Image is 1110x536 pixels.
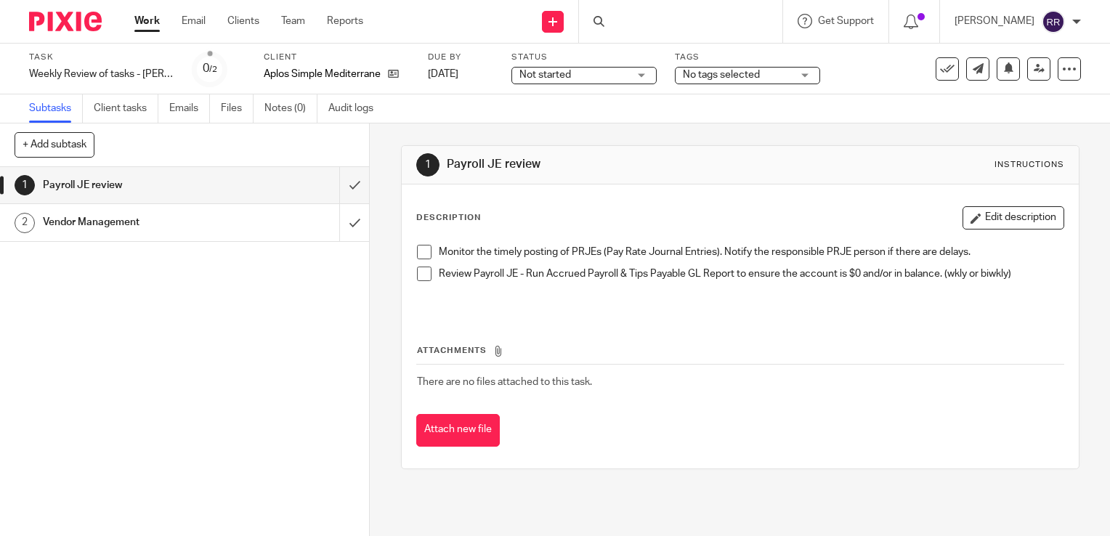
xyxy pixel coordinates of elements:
div: 1 [416,153,439,176]
span: Not started [519,70,571,80]
img: Pixie [29,12,102,31]
h1: Payroll JE review [447,157,771,172]
label: Task [29,52,174,63]
span: Get Support [818,16,874,26]
a: Files [221,94,254,123]
label: Client [264,52,410,63]
label: Status [511,52,657,63]
div: Instructions [994,159,1064,171]
p: Review Payroll JE - Run Accrued Payroll & Tips Payable GL Report to ensure the account is $0 and/... [439,267,1064,281]
div: Weekly Review of tasks - [PERSON_NAME] [29,67,174,81]
button: Attach new file [416,414,500,447]
a: Work [134,14,160,28]
p: Description [416,212,481,224]
button: + Add subtask [15,132,94,157]
span: There are no files attached to this task. [417,377,592,387]
small: /2 [209,65,217,73]
p: Aplos Simple Mediterranean [264,67,381,81]
span: Attachments [417,346,487,354]
a: Emails [169,94,210,123]
span: No tags selected [683,70,760,80]
h1: Vendor Management [43,211,231,233]
label: Tags [675,52,820,63]
a: Reports [327,14,363,28]
div: 0 [203,60,217,77]
a: Subtasks [29,94,83,123]
span: [DATE] [428,69,458,79]
button: Edit description [963,206,1064,230]
a: Client tasks [94,94,158,123]
div: 1 [15,175,35,195]
a: Notes (0) [264,94,317,123]
h1: Payroll JE review [43,174,231,196]
div: 2 [15,213,35,233]
label: Due by [428,52,493,63]
a: Team [281,14,305,28]
a: Clients [227,14,259,28]
img: svg%3E [1042,10,1065,33]
div: Weekly Review of tasks - JA [29,67,174,81]
p: Monitor the timely posting of PRJEs (Pay Rate Journal Entries). Notify the responsible PRJE perso... [439,245,1064,259]
a: Email [182,14,206,28]
p: [PERSON_NAME] [955,14,1034,28]
a: Audit logs [328,94,384,123]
